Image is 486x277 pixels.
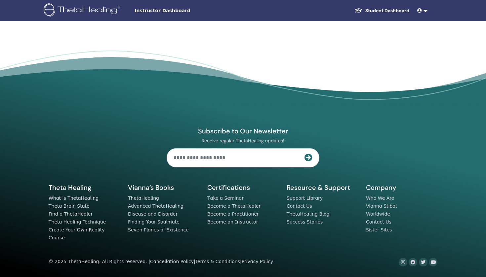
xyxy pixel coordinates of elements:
h5: Certifications [207,183,279,192]
a: Take a Seminar [207,195,244,201]
span: Instructor Dashboard [135,7,234,14]
h5: Vianna’s Books [128,183,199,192]
a: What is ThetaHealing [49,195,99,201]
a: Vianna Stibal [366,203,397,209]
a: Worldwide [366,211,390,217]
a: Terms & Conditions [195,259,240,264]
a: Become a Practitioner [207,211,259,217]
img: graduation-cap-white.svg [355,8,363,13]
a: Student Dashboard [349,5,415,17]
a: Success Stories [287,219,323,225]
a: Create Your Own Reality Course [49,227,105,240]
a: Become a ThetaHealer [207,203,261,209]
a: Who We Are [366,195,394,201]
a: ThetaHealing Blog [287,211,329,217]
a: Contact Us [366,219,391,225]
a: Privacy Policy [242,259,273,264]
a: Theta Brain State [49,203,90,209]
a: Theta Healing Technique [49,219,106,225]
a: Seven Planes of Existence [128,227,189,232]
a: Cancellation Policy [150,259,194,264]
a: Find a ThetaHealer [49,211,93,217]
a: Become an Instructor [207,219,258,225]
p: Receive regular ThetaHealing updates! [167,138,319,144]
div: © 2025 ThetaHealing. All Rights reserved. | | | [49,258,273,266]
a: Sister Sites [366,227,392,232]
img: logo.png [44,3,123,18]
h5: Theta Healing [49,183,120,192]
a: ThetaHealing [128,195,159,201]
h5: Company [366,183,437,192]
a: Support Library [287,195,323,201]
h4: Subscribe to Our Newsletter [167,127,319,135]
a: Contact Us [287,203,312,209]
h5: Resource & Support [287,183,358,192]
a: Advanced ThetaHealing [128,203,183,209]
a: Finding Your Soulmate [128,219,180,225]
a: Disease and Disorder [128,211,178,217]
